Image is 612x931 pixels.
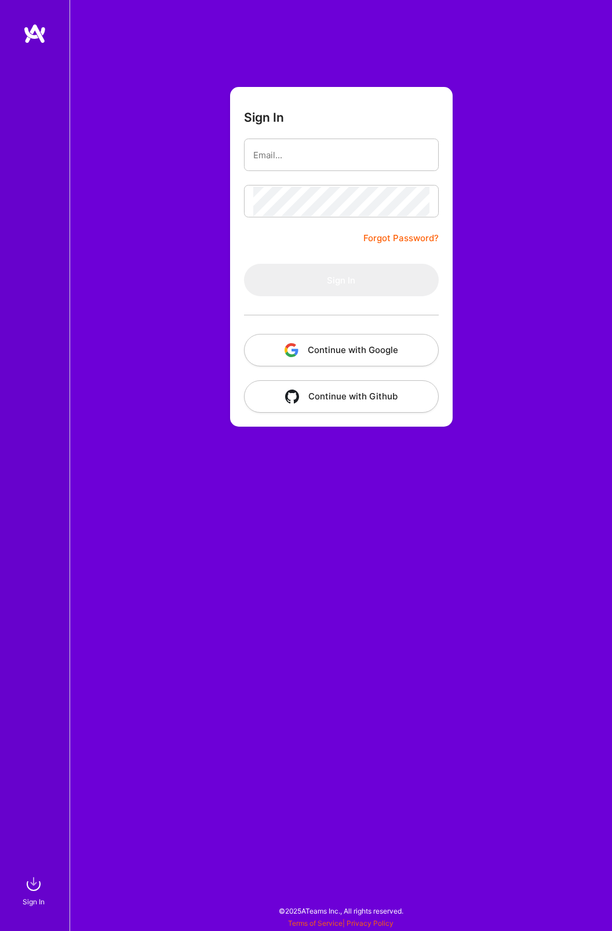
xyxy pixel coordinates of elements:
[23,23,46,44] img: logo
[244,110,284,125] h3: Sign In
[244,380,439,413] button: Continue with Github
[363,231,439,245] a: Forgot Password?
[24,872,45,908] a: sign inSign In
[23,896,45,908] div: Sign In
[244,264,439,296] button: Sign In
[253,140,429,170] input: Email...
[244,334,439,366] button: Continue with Google
[288,919,343,928] a: Terms of Service
[288,919,394,928] span: |
[22,872,45,896] img: sign in
[347,919,394,928] a: Privacy Policy
[285,390,299,403] img: icon
[285,343,298,357] img: icon
[70,896,612,925] div: © 2025 ATeams Inc., All rights reserved.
